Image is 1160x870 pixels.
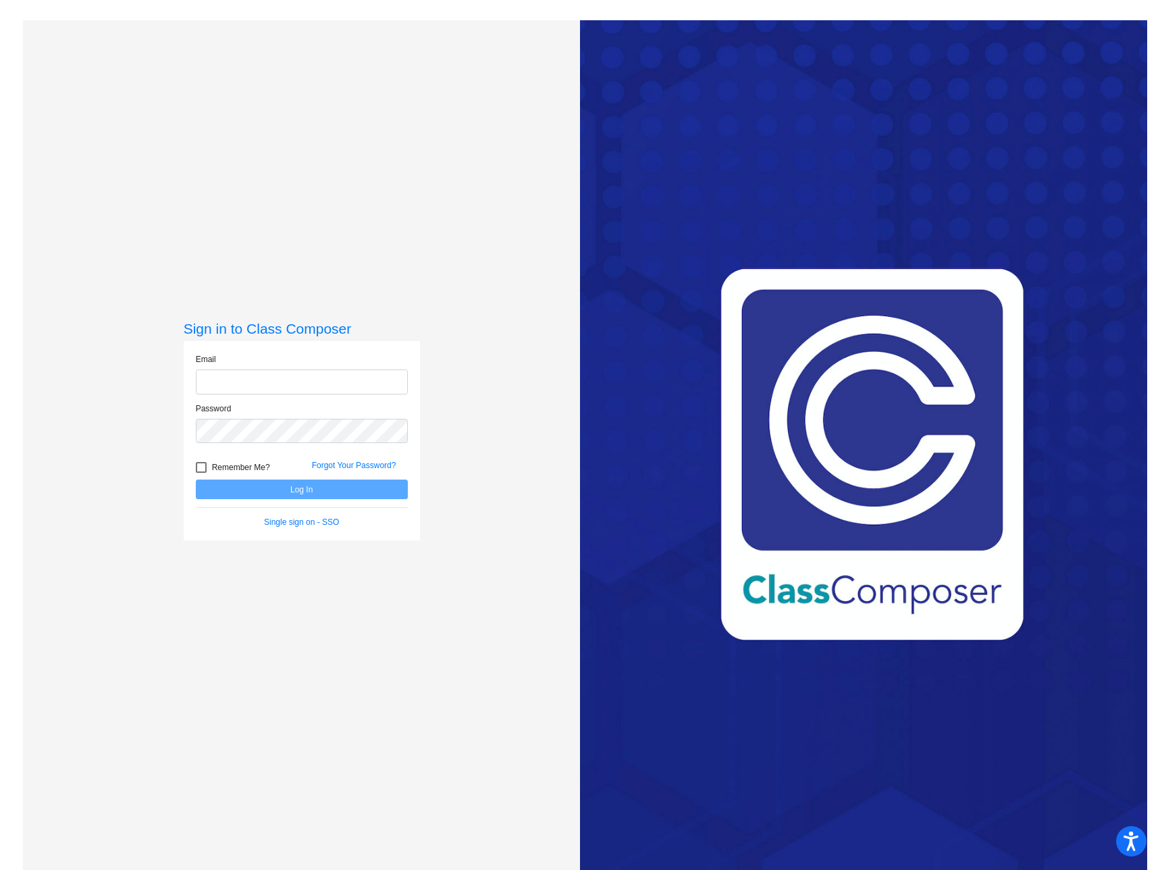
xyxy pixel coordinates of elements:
[264,517,339,527] a: Single sign on - SSO
[312,461,396,470] a: Forgot Your Password?
[196,403,232,415] label: Password
[196,480,408,499] button: Log In
[212,459,270,476] span: Remember Me?
[184,320,420,337] h3: Sign in to Class Composer
[196,353,216,365] label: Email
